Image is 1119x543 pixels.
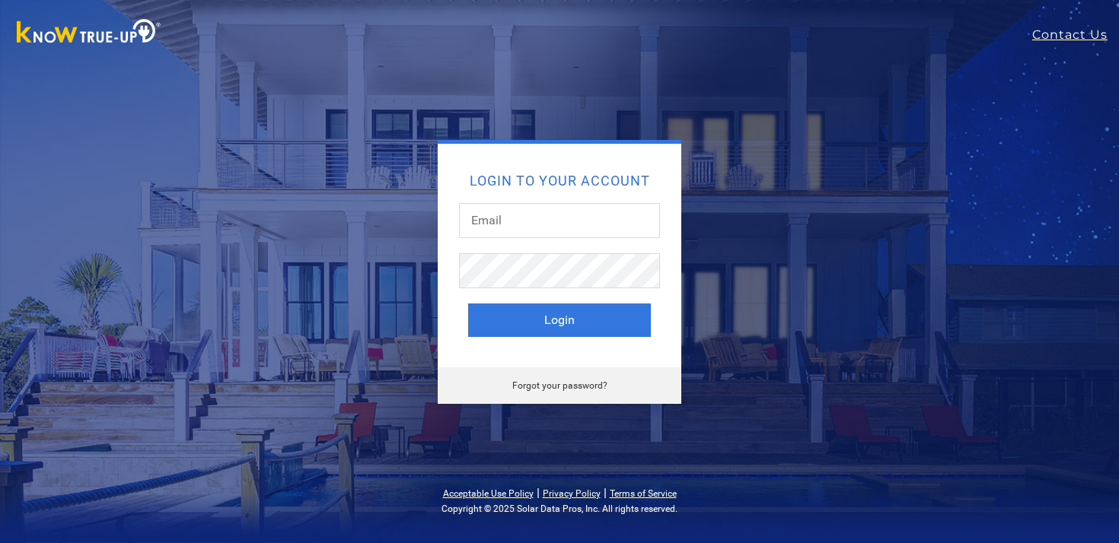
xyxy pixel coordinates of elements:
[1032,26,1119,44] a: Contact Us
[443,488,534,499] a: Acceptable Use Policy
[604,485,607,500] span: |
[543,488,601,499] a: Privacy Policy
[512,380,607,391] a: Forgot your password?
[610,488,677,499] a: Terms of Service
[9,16,169,50] img: Know True-Up
[537,485,540,500] span: |
[468,303,651,337] button: Login
[459,203,660,238] input: Email
[468,174,651,188] h2: Login to your account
